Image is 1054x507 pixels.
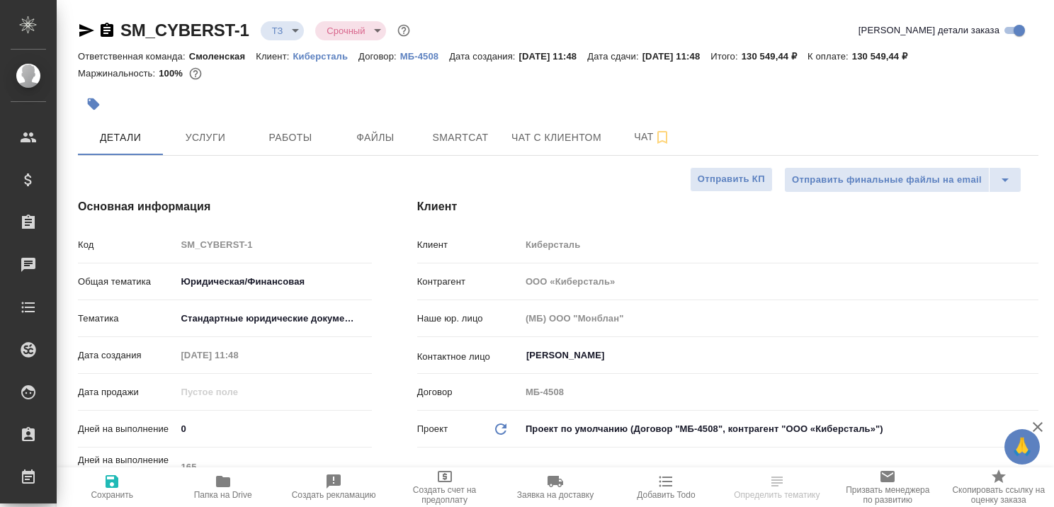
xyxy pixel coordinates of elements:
[521,308,1038,329] input: Пустое поле
[587,51,642,62] p: Дата сдачи:
[256,51,293,62] p: Клиент:
[315,21,386,40] div: ТЗ
[1031,354,1033,357] button: Open
[841,485,934,505] span: Призвать менеджера по развитию
[784,167,1021,193] div: split button
[521,234,1038,255] input: Пустое поле
[417,312,521,326] p: Наше юр. лицо
[176,382,300,402] input: Пустое поле
[417,275,521,289] p: Контрагент
[98,22,115,39] button: Скопировать ссылку
[952,485,1045,505] span: Скопировать ссылку на оценку заказа
[194,490,252,500] span: Папка на Drive
[417,350,521,364] p: Контактное лицо
[397,485,491,505] span: Создать счет на предоплату
[417,238,521,252] p: Клиент
[734,490,820,500] span: Определить тематику
[1004,429,1040,465] button: 🙏
[159,68,186,79] p: 100%
[417,385,521,399] p: Договор
[78,348,176,363] p: Дата создания
[611,467,721,507] button: Добавить Todo
[943,467,1054,507] button: Скопировать ссылку на оценку заказа
[292,490,376,500] span: Создать рекламацию
[690,167,773,192] button: Отправить КП
[322,25,369,37] button: Срочный
[78,198,361,215] h4: Основная информация
[176,234,372,255] input: Пустое поле
[637,490,695,500] span: Добавить Todo
[78,275,176,289] p: Общая тематика
[517,490,594,500] span: Заявка на доставку
[167,467,278,507] button: Папка на Drive
[618,128,686,146] span: Чат
[642,51,711,62] p: [DATE] 11:48
[176,418,372,439] input: ✎ Введи что-нибудь
[278,467,389,507] button: Создать рекламацию
[742,51,807,62] p: 130 549,44 ₽
[186,64,205,83] button: 0.00 RUB;
[784,167,990,193] button: Отправить финальные файлы на email
[341,129,409,147] span: Файлы
[858,23,999,38] span: [PERSON_NAME] детали заказа
[189,51,256,62] p: Смоленская
[710,51,741,62] p: Итого:
[832,467,943,507] button: Призвать менеджера по развитию
[78,22,95,39] button: Скопировать ссылку для ЯМессенджера
[261,21,305,40] div: ТЗ
[852,51,918,62] p: 130 549,44 ₽
[176,307,372,331] div: Стандартные юридические документы, договоры, уставы
[500,467,611,507] button: Заявка на доставку
[400,51,449,62] p: МБ-4508
[176,270,372,294] div: Юридическая/Финансовая
[91,490,133,500] span: Сохранить
[722,467,832,507] button: Определить тематику
[176,345,300,365] input: Пустое поле
[521,271,1038,292] input: Пустое поле
[171,129,239,147] span: Услуги
[256,129,324,147] span: Работы
[78,422,176,436] p: Дней на выполнение
[698,171,765,188] span: Отправить КП
[417,422,448,436] p: Проект
[176,457,372,477] input: Пустое поле
[293,51,358,62] p: Киберсталь
[400,50,449,62] a: МБ-4508
[519,51,588,62] p: [DATE] 11:48
[389,467,499,507] button: Создать счет на предоплату
[449,51,518,62] p: Дата создания:
[78,312,176,326] p: Тематика
[511,129,601,147] span: Чат с клиентом
[78,68,159,79] p: Маржинальность:
[78,89,109,120] button: Добавить тэг
[86,129,154,147] span: Детали
[521,417,1038,441] div: Проект по умолчанию (Договор "МБ-4508", контрагент "ООО «Киберсталь»")
[521,382,1038,402] input: Пустое поле
[1010,432,1034,462] span: 🙏
[293,50,358,62] a: Киберсталь
[426,129,494,147] span: Smartcat
[417,198,1038,215] h4: Клиент
[268,25,288,37] button: ТЗ
[358,51,400,62] p: Договор:
[78,385,176,399] p: Дата продажи
[120,21,249,40] a: SM_CYBERST-1
[807,51,852,62] p: К оплате:
[78,238,176,252] p: Код
[792,172,982,188] span: Отправить финальные файлы на email
[654,129,671,146] svg: Подписаться
[78,453,176,482] p: Дней на выполнение (авт.)
[57,467,167,507] button: Сохранить
[78,51,189,62] p: Ответственная команда:
[395,21,413,40] button: Доп статусы указывают на важность/срочность заказа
